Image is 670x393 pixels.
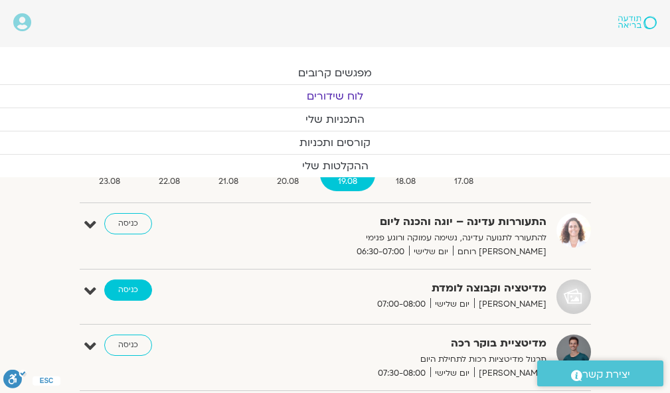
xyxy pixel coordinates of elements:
[104,335,152,356] a: כניסה
[436,175,491,189] span: 17.08
[104,279,152,301] a: כניסה
[259,175,317,189] span: 20.08
[352,245,409,259] span: 06:30-07:00
[261,335,546,353] strong: מדיטציית בוקר רכה
[81,175,138,189] span: 23.08
[201,175,256,189] span: 21.08
[537,360,663,386] a: יצירת קשר
[261,279,546,297] strong: מדיטציה וקבוצה לומדת
[141,175,198,189] span: 22.08
[320,175,375,189] span: 19.08
[430,366,474,380] span: יום שלישי
[378,175,434,189] span: 18.08
[409,245,453,259] span: יום שלישי
[582,366,630,384] span: יצירת קשר
[474,366,546,380] span: [PERSON_NAME]
[373,366,430,380] span: 07:30-08:00
[261,353,546,366] p: תרגול מדיטציות רכות לתחילת היום
[453,245,546,259] span: [PERSON_NAME] רוחם
[261,213,546,231] strong: התעוררות עדינה – יוגה והכנה ליום
[104,213,152,234] a: כניסה
[373,297,430,311] span: 07:00-08:00
[430,297,474,311] span: יום שלישי
[474,297,546,311] span: [PERSON_NAME]
[261,231,546,245] p: להתעורר לתנועה עדינה, נשימה עמוקה ורוגע פנימי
